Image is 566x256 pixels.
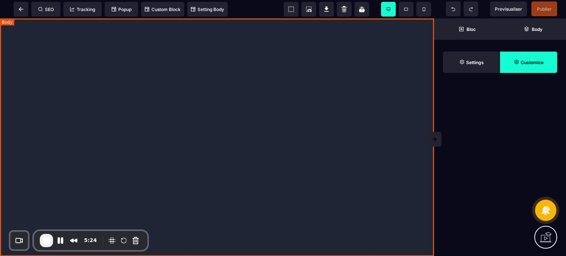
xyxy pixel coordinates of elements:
span: Open Layer Manager [500,18,566,40]
span: Open Style Manager [500,52,557,73]
span: View components [284,2,298,17]
span: Previsualiser [495,6,522,12]
strong: Customize [521,60,544,65]
span: Setting Body [191,7,224,12]
span: Popup [112,7,132,12]
span: Preview [490,1,527,16]
span: Custom Block [145,7,181,12]
span: Open Blocks [434,18,500,40]
strong: Bloc [467,27,476,32]
span: SEO [38,7,54,12]
span: Tracking [70,7,95,12]
strong: Body [532,27,542,32]
span: Settings [443,52,500,73]
strong: Settings [466,60,484,65]
span: Publier [537,6,552,12]
span: Screenshot [301,2,316,17]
